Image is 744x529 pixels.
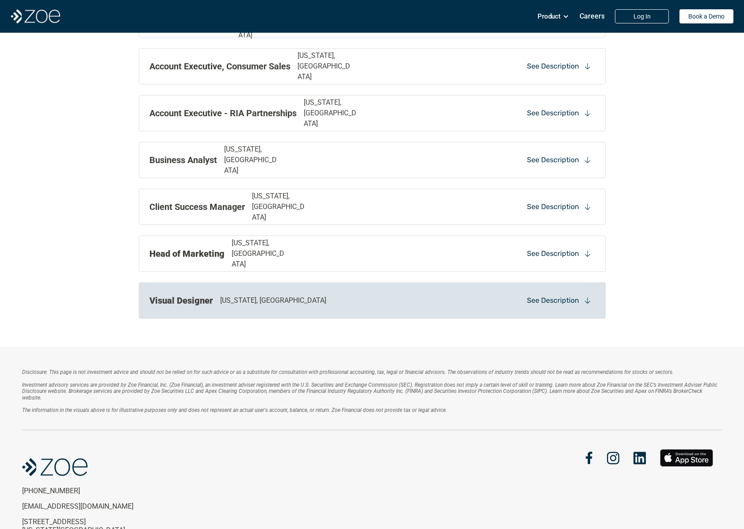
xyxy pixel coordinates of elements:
p: See Description [527,61,579,71]
p: Client Success Manager [149,200,245,213]
p: [US_STATE], [GEOGRAPHIC_DATA] [224,144,280,176]
p: See Description [527,249,579,259]
p: See Description [527,155,579,165]
a: Log In [615,9,669,23]
p: See Description [527,108,579,118]
strong: Visual Designer [149,295,213,306]
p: Business Analyst [149,153,217,167]
p: Account Executive - RIA Partnerships [149,107,297,120]
strong: Head of Marketing [149,248,225,259]
p: [US_STATE], [GEOGRAPHIC_DATA] [298,50,354,82]
p: Product [538,10,561,23]
em: Investment advisory services are provided by Zoe Financial, Inc. (Zoe Financial), an investment a... [22,382,719,401]
p: [US_STATE], [GEOGRAPHIC_DATA] [220,295,326,306]
p: [US_STATE], [GEOGRAPHIC_DATA] [252,191,308,223]
p: [US_STATE], [GEOGRAPHIC_DATA] [232,238,288,270]
p: [PHONE_NUMBER] [22,487,167,495]
p: See Description [527,296,579,305]
p: Account Executive, Consumer Sales [149,60,290,73]
p: Book a Demo [688,13,725,20]
p: Log In [633,13,651,20]
a: Book a Demo [679,9,733,23]
p: See Description [527,202,579,212]
p: [US_STATE], [GEOGRAPHIC_DATA] [304,97,360,129]
p: Careers [580,12,605,20]
em: The information in the visuals above is for illustrative purposes only and does not represent an ... [22,407,447,413]
em: Disclosure: This page is not investment advice and should not be relied on for such advice or as ... [22,369,674,375]
p: [EMAIL_ADDRESS][DOMAIN_NAME] [22,502,167,510]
